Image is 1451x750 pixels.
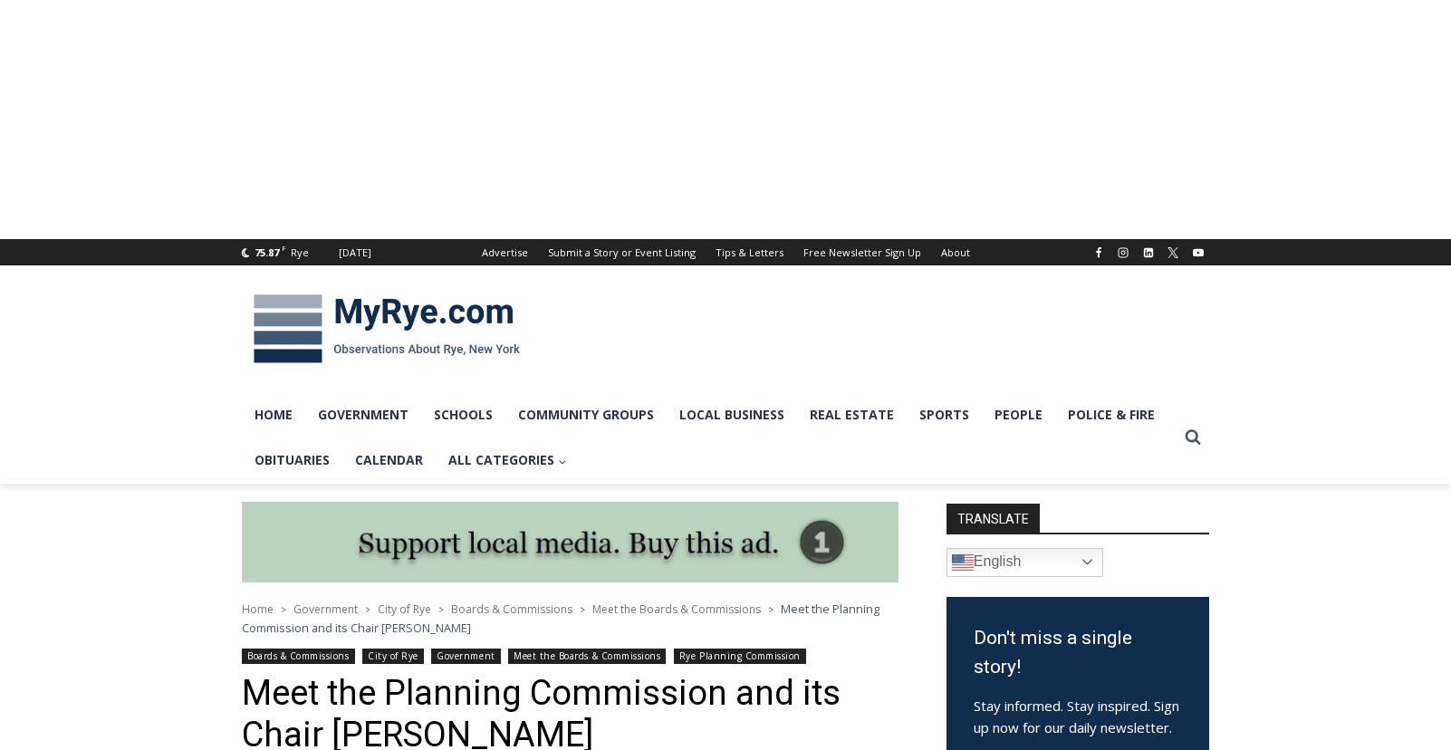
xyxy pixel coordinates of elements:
a: City of Rye [362,649,424,664]
a: Tips & Letters [706,239,793,265]
span: > [281,603,286,616]
a: Obituaries [242,437,342,483]
a: Calendar [342,437,436,483]
a: X [1162,242,1184,264]
a: Meet the Boards & Commissions [508,649,666,664]
a: Home [242,601,274,617]
strong: TRANSLATE [947,504,1040,533]
a: Government [305,392,421,437]
nav: Primary Navigation [242,392,1177,484]
a: Facebook [1088,242,1110,264]
a: Police & Fire [1055,392,1168,437]
a: English [947,548,1103,577]
img: MyRye.com [242,282,532,376]
span: > [768,603,774,616]
a: Boards & Commissions [242,649,355,664]
a: Boards & Commissions [451,601,572,617]
span: 75.87 [255,245,279,259]
img: en [952,552,974,573]
a: Linkedin [1138,242,1159,264]
nav: Secondary Navigation [472,239,980,265]
span: Meet the Planning Commission and its Chair [PERSON_NAME] [242,601,879,635]
a: Home [242,392,305,437]
nav: Breadcrumbs [242,600,898,637]
div: Rye [291,245,309,261]
a: Instagram [1112,242,1134,264]
a: Local Business [667,392,797,437]
img: support local media, buy this ad [242,502,898,583]
a: City of Rye [378,601,431,617]
a: Rye Planning Commission [674,649,806,664]
button: View Search Form [1177,421,1209,454]
a: Free Newsletter Sign Up [793,239,931,265]
a: Real Estate [797,392,907,437]
a: Government [293,601,358,617]
span: > [365,603,370,616]
a: Submit a Story or Event Listing [538,239,706,265]
a: All Categories [436,437,580,483]
h3: Don't miss a single story! [974,624,1182,681]
a: Advertise [472,239,538,265]
p: Stay informed. Stay inspired. Sign up now for our daily newsletter. [974,695,1182,738]
a: Meet the Boards & Commissions [592,601,761,617]
span: F [282,243,286,253]
a: YouTube [1187,242,1209,264]
span: > [438,603,444,616]
a: People [982,392,1055,437]
span: All Categories [448,450,567,470]
a: Community Groups [505,392,667,437]
div: [DATE] [339,245,371,261]
a: About [931,239,980,265]
span: > [580,603,585,616]
a: Government [431,649,500,664]
a: Sports [907,392,982,437]
a: Schools [421,392,505,437]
